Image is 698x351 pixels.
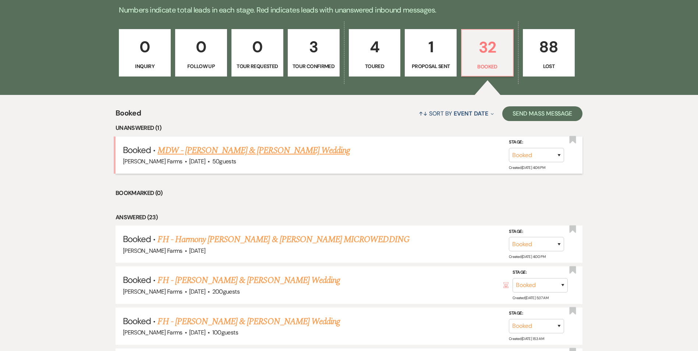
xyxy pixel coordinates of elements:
[180,35,222,59] p: 0
[123,157,183,165] span: [PERSON_NAME] Farms
[509,336,544,341] span: Created: [DATE] 1:53 AM
[236,35,279,59] p: 0
[419,110,428,117] span: ↑↓
[189,329,205,336] span: [DATE]
[349,29,401,77] a: 4Toured
[509,138,564,146] label: Stage:
[454,110,488,117] span: Event Date
[513,269,568,277] label: Stage:
[157,144,350,157] a: MDW - [PERSON_NAME] & [PERSON_NAME] Wedding
[116,107,141,123] span: Booked
[180,62,222,70] p: Follow Up
[236,62,279,70] p: Tour Requested
[116,188,582,198] li: Bookmarked (0)
[116,123,582,133] li: Unanswered (1)
[189,288,205,295] span: [DATE]
[212,288,240,295] span: 200 guests
[410,35,452,59] p: 1
[231,29,283,77] a: 0Tour Requested
[157,274,340,287] a: FH - [PERSON_NAME] & [PERSON_NAME] Wedding
[157,315,340,328] a: FH - [PERSON_NAME] & [PERSON_NAME] Wedding
[528,35,570,59] p: 88
[466,63,509,71] p: Booked
[212,157,236,165] span: 50 guests
[124,62,166,70] p: Inquiry
[123,329,183,336] span: [PERSON_NAME] Farms
[175,29,227,77] a: 0Follow Up
[416,104,497,123] button: Sort By Event Date
[461,29,514,77] a: 32Booked
[123,315,151,327] span: Booked
[466,35,509,60] p: 32
[502,106,582,121] button: Send Mass Message
[123,288,183,295] span: [PERSON_NAME] Farms
[212,329,238,336] span: 100 guests
[293,62,335,70] p: Tour Confirmed
[123,233,151,245] span: Booked
[116,213,582,222] li: Answered (23)
[405,29,457,77] a: 1Proposal Sent
[509,165,545,170] span: Created: [DATE] 4:06 PM
[84,4,614,16] p: Numbers indicate total leads in each stage. Red indicates leads with unanswered inbound messages.
[509,254,545,259] span: Created: [DATE] 4:00 PM
[288,29,340,77] a: 3Tour Confirmed
[119,29,171,77] a: 0Inquiry
[189,157,205,165] span: [DATE]
[293,35,335,59] p: 3
[410,62,452,70] p: Proposal Sent
[523,29,575,77] a: 88Lost
[123,144,151,156] span: Booked
[509,309,564,318] label: Stage:
[189,247,205,255] span: [DATE]
[123,274,151,286] span: Booked
[124,35,166,59] p: 0
[513,295,548,300] span: Created: [DATE] 5:37 AM
[157,233,409,246] a: FH - Harmony [PERSON_NAME] & [PERSON_NAME] MICROWEDDING
[354,62,396,70] p: Toured
[354,35,396,59] p: 4
[509,228,564,236] label: Stage:
[528,62,570,70] p: Lost
[123,247,183,255] span: [PERSON_NAME] Farms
